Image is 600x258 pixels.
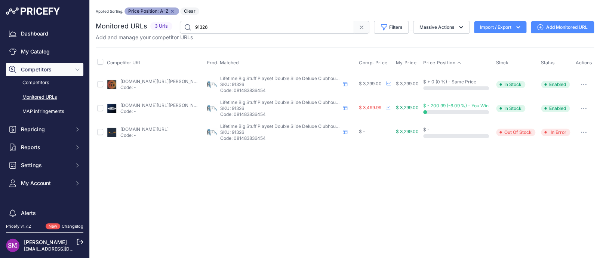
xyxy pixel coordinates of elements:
p: Add and manage your competitor URLs [96,34,193,41]
small: Applied Sorting: [96,9,123,13]
div: $ - [359,129,393,135]
span: Lifetime Big Stuff Playset Double Slide Deluxe Clubhouse Playground 91326 [PERSON_NAME] Blue Color [220,99,440,105]
p: Code: 081483836454 [220,87,340,93]
span: My Price [396,60,416,66]
button: Massive Actions [413,21,470,34]
span: Repricing [21,126,70,133]
button: Comp. Price [359,60,389,66]
p: SKU: 91326 [220,82,340,87]
span: New [46,223,60,230]
button: Settings [6,159,83,172]
button: Reports [6,141,83,154]
button: Filters [374,21,409,34]
span: Stock [496,60,508,65]
span: Reports [21,144,70,151]
span: Comp. Price [359,60,388,66]
button: My Account [6,176,83,190]
span: In Stock [496,81,525,88]
span: $ 3,299.00 [359,81,382,86]
a: Alerts [6,206,83,220]
a: [DOMAIN_NAME][URL][PERSON_NAME] [120,102,204,108]
p: Code: - [120,85,198,90]
a: Add Monitored URL [531,21,594,33]
span: Enabled [541,81,570,88]
span: $ 3,499.99 [359,105,381,110]
nav: Sidebar [6,27,83,248]
div: In Error [551,129,566,135]
a: [DOMAIN_NAME][URL] [120,126,168,132]
p: Code: - [120,108,198,114]
span: $ + 0 (0 %) - Same Price [423,79,476,85]
a: MAP infringements [6,105,83,118]
p: Code: 081483836454 [220,111,340,117]
a: Dashboard [6,27,83,40]
span: Competitors [21,66,70,73]
a: Monitored URLs [6,91,83,104]
button: Price Position [423,60,461,66]
a: Competitors [6,76,83,89]
span: Competitor URL [107,60,141,65]
a: [PERSON_NAME] [24,239,67,245]
button: My Price [396,60,418,66]
h2: Monitored URLs [96,21,147,31]
div: $ - [423,127,493,133]
span: Prod. Matched [207,60,239,65]
span: $ - 200.99 (-6.09 %) - You Win [423,103,489,108]
p: Code: - [120,132,168,138]
span: Lifetime Big Stuff Playset Double Slide Deluxe Clubhouse Playground 91326 [PERSON_NAME] Blue Color [220,76,440,81]
a: [DOMAIN_NAME][URL][PERSON_NAME] [120,79,204,84]
span: Price Position [423,60,455,66]
span: Actions [575,60,592,65]
span: 3 Urls [150,22,172,31]
button: Competitors [6,63,83,76]
span: My Account [21,179,70,187]
span: In Stock [496,105,525,112]
span: Status [541,60,555,65]
div: Pricefy v1.7.2 [6,223,31,230]
span: Enabled [541,105,570,112]
span: $ 3,299.00 [396,105,418,110]
button: Repricing [6,123,83,136]
a: [EMAIL_ADDRESS][DOMAIN_NAME] [24,246,102,252]
span: $ 3,299.00 [396,129,418,134]
button: Clear [180,7,199,15]
span: Lifetime Big Stuff Playset Double Slide Deluxe Clubhouse Playground 91326 [PERSON_NAME] Blue Color [220,123,440,129]
img: Pricefy Logo [6,7,60,15]
span: Settings [21,162,70,169]
span: $ 3,299.00 [396,81,418,86]
p: SKU: 91326 [220,105,340,111]
button: Import / Export [474,21,526,33]
p: Code: 081483836454 [220,135,340,141]
p: SKU: 91326 [220,129,340,135]
span: Out Of Stock [496,129,535,136]
a: Changelog [62,224,83,229]
a: My Catalog [6,45,83,58]
input: Search [180,21,354,34]
span: Price Position: A-Z [124,7,179,15]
